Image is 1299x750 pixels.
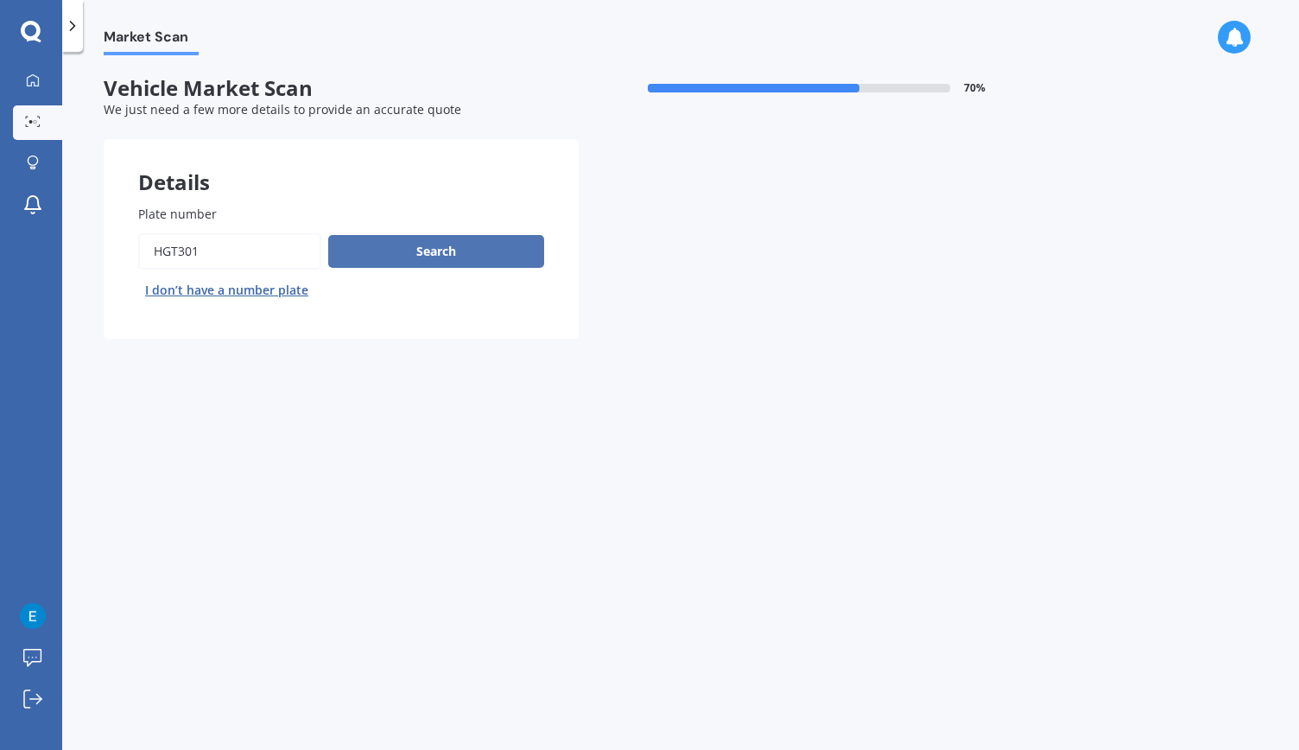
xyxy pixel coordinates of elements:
img: ACg8ocKMcElGsw-2Fp_93J000J9TujA1fv4072YIsdrM8xNm9gRgWg=s96-c [20,603,46,629]
span: 70 % [964,82,985,94]
span: We just need a few more details to provide an accurate quote [104,101,461,118]
span: Vehicle Market Scan [104,76,579,101]
button: Search [328,235,544,268]
div: Details [104,139,579,191]
button: I don’t have a number plate [138,276,315,304]
span: Plate number [138,206,217,222]
span: Market Scan [104,29,199,52]
input: Enter plate number [138,233,321,270]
